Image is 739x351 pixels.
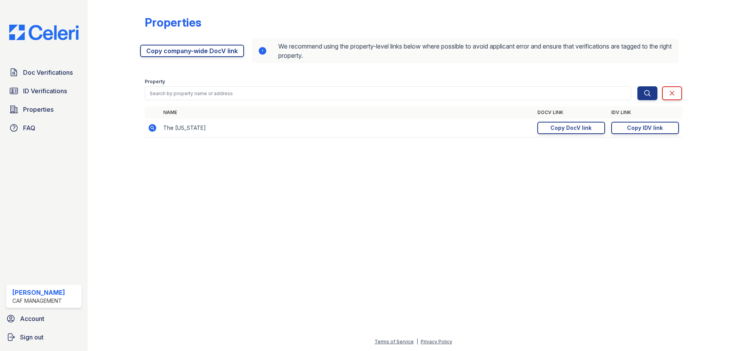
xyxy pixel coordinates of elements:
th: DocV Link [534,106,608,119]
div: Copy DocV link [550,124,592,132]
span: Doc Verifications [23,68,73,77]
a: Terms of Service [375,339,414,344]
input: Search by property name or address [145,86,631,100]
a: ID Verifications [6,83,82,99]
a: Properties [6,102,82,117]
span: Account [20,314,44,323]
th: Name [160,106,534,119]
a: Account [3,311,85,326]
a: Copy IDV link [611,122,679,134]
a: Sign out [3,329,85,345]
div: We recommend using the property-level links below where possible to avoid applicant error and ens... [252,39,679,63]
a: Copy DocV link [537,122,605,134]
a: Copy company-wide DocV link [140,45,244,57]
a: Doc Verifications [6,65,82,80]
div: Copy IDV link [627,124,663,132]
a: Privacy Policy [421,339,452,344]
div: | [416,339,418,344]
label: Property [145,79,165,85]
th: IDV Link [608,106,682,119]
div: CAF Management [12,297,65,305]
div: Properties [145,15,201,29]
span: FAQ [23,123,35,133]
td: The [US_STATE] [160,119,534,138]
span: Sign out [20,333,43,342]
span: Properties [23,105,54,114]
div: [PERSON_NAME] [12,288,65,297]
img: CE_Logo_Blue-a8612792a0a2168367f1c8372b55b34899dd931a85d93a1a3d3e32e68fde9ad4.png [3,25,85,40]
span: ID Verifications [23,86,67,96]
a: FAQ [6,120,82,136]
